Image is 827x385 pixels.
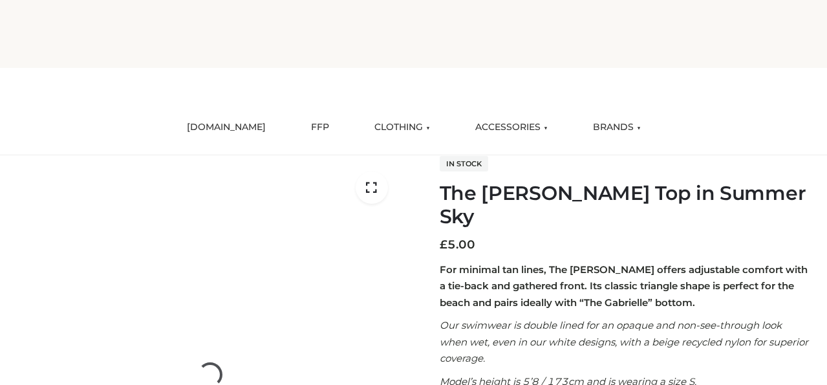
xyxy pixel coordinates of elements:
[440,319,808,364] em: Our swimwear is double lined for an opaque and non-see-through look when wet, even in our white d...
[301,113,339,142] a: FFP
[440,182,811,228] h1: The [PERSON_NAME] Top in Summer Sky
[466,113,557,142] a: ACCESSORIES
[583,113,650,142] a: BRANDS
[177,113,275,142] a: [DOMAIN_NAME]
[440,263,808,309] strong: For minimal tan lines, The [PERSON_NAME] offers adjustable comfort with a tie-back and gathered f...
[365,113,440,142] a: CLOTHING
[440,237,447,252] span: £
[440,237,475,252] bdi: 5.00
[440,156,488,171] span: In stock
